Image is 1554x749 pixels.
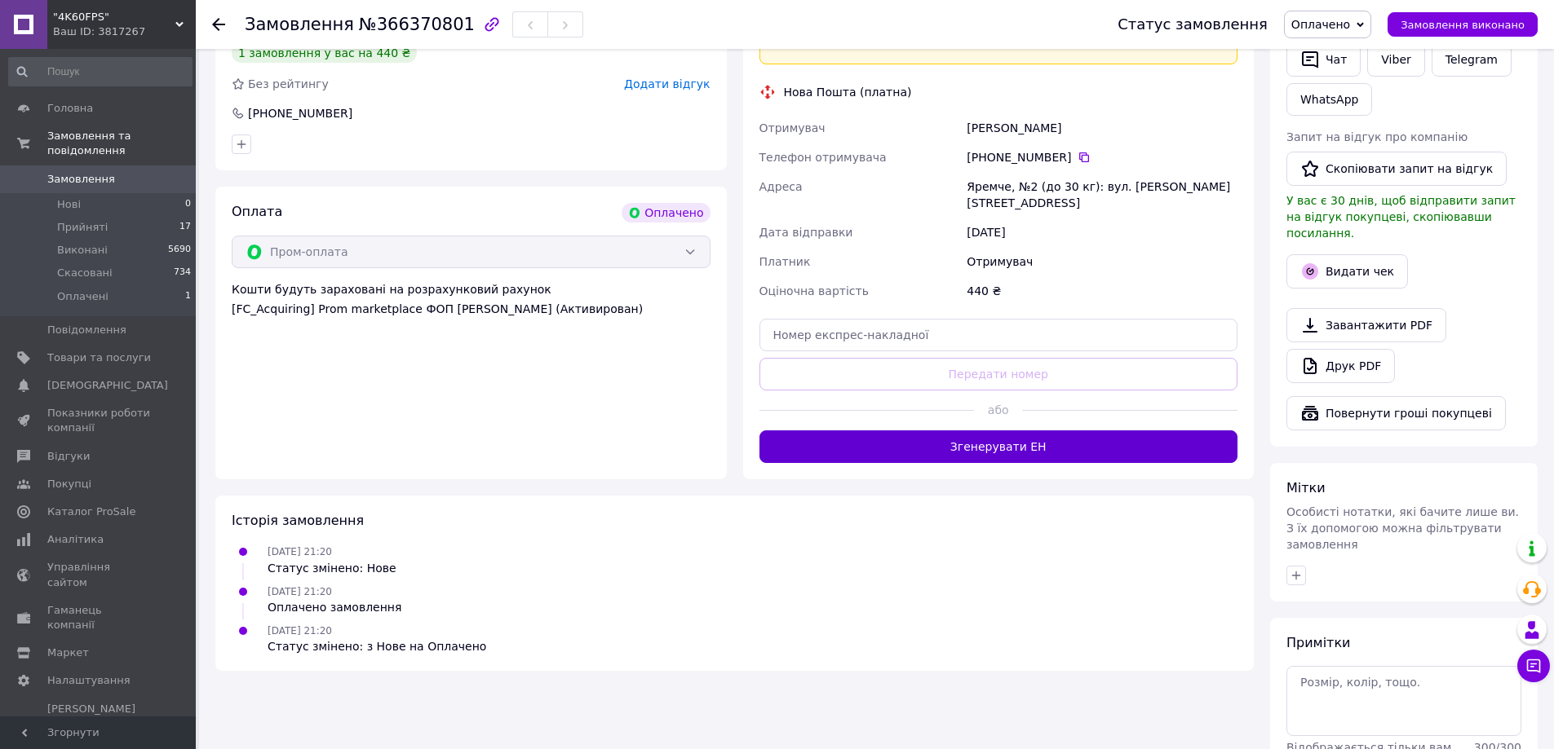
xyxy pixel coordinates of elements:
[1367,42,1424,77] a: Viber
[57,220,108,235] span: Прийняті
[47,477,91,491] span: Покупці
[759,180,803,193] span: Адреса
[168,243,191,258] span: 5690
[47,406,151,435] span: Показники роботи компанії
[1286,480,1326,496] span: Мітки
[963,276,1241,306] div: 440 ₴
[47,702,151,747] span: [PERSON_NAME] та рахунки
[268,560,396,576] div: Статус змінено: Нове
[268,638,486,654] div: Статус змінено: з Нове на Оплачено
[57,289,108,304] span: Оплачені
[624,77,710,90] span: Додати відгук
[1286,130,1468,143] span: Запит на відгук про компанію
[759,151,887,164] span: Телефон отримувача
[759,226,853,239] span: Дата відправки
[1401,19,1525,31] span: Замовлення виконано
[1286,505,1519,551] span: Особисті нотатки, які бачите лише ви. З їх допомогою можна фільтрувати замовлення
[1286,152,1507,186] button: Скопіювати запит на відгук
[1291,18,1350,31] span: Оплачено
[47,673,131,688] span: Налаштування
[47,532,104,547] span: Аналітика
[232,301,711,317] div: [FC_Acquiring] Prom marketplace ФОП [PERSON_NAME] (Активирован)
[622,203,710,222] div: Оплачено
[963,218,1241,247] div: [DATE]
[1286,42,1361,77] button: Чат
[47,129,196,158] span: Замовлення та повідомлення
[57,266,113,280] span: Скасовані
[8,57,193,86] input: Пошук
[57,197,81,212] span: Нові
[268,599,401,615] div: Оплачено замовлення
[179,220,191,235] span: 17
[47,323,126,337] span: Повідомлення
[57,243,108,258] span: Виконані
[47,603,151,632] span: Гаманець компанії
[759,255,811,268] span: Платник
[1517,650,1550,682] button: Чат з покупцем
[759,319,1238,351] input: Номер експрес-накладної
[246,105,354,121] div: [PHONE_NUMBER]
[174,266,191,280] span: 734
[232,43,417,63] div: 1 замовлення у вас на 440 ₴
[268,625,332,637] span: [DATE] 21:20
[232,513,364,528] span: Історія замовлення
[1432,42,1512,77] a: Telegram
[759,121,826,134] span: Отримувач
[47,172,115,187] span: Замовлення
[967,149,1237,165] div: [PHONE_NUMBER]
[53,10,175,24] span: "4K60FPS"
[359,15,475,34] span: №366370801
[47,378,168,393] span: [DEMOGRAPHIC_DATA]
[963,247,1241,276] div: Отримувач
[248,77,329,90] span: Без рейтингу
[232,204,282,219] span: Оплата
[47,504,135,519] span: Каталог ProSale
[47,645,89,660] span: Маркет
[1286,254,1408,289] button: Видати чек
[245,15,354,34] span: Замовлення
[1286,83,1372,116] a: WhatsApp
[268,586,332,597] span: [DATE] 21:20
[963,113,1241,143] div: [PERSON_NAME]
[47,101,93,116] span: Головна
[759,284,869,297] span: Оціночна вартість
[1286,635,1350,650] span: Примітки
[185,289,191,304] span: 1
[232,281,711,317] div: Кошти будуть зараховані на розрахунковий рахунок
[1388,12,1538,37] button: Замовлення виконано
[1286,396,1506,430] button: Повернути гроші покупцеві
[1286,194,1516,240] span: У вас є 30 днів, щоб відправити запит на відгук покупцеві, скопіювавши посилання.
[47,560,151,589] span: Управління сайтом
[212,16,225,33] div: Повернутися назад
[1118,16,1268,33] div: Статус замовлення
[268,546,332,557] span: [DATE] 21:20
[53,24,196,39] div: Ваш ID: 3817267
[780,84,916,100] div: Нова Пошта (платна)
[185,197,191,212] span: 0
[759,430,1238,463] button: Згенерувати ЕН
[47,350,151,365] span: Товари та послуги
[974,402,1022,418] span: або
[1286,349,1395,383] a: Друк PDF
[1286,308,1446,342] a: Завантажити PDF
[47,449,90,464] span: Відгуки
[963,172,1241,218] div: Яремче, №2 (до 30 кг): вул. [PERSON_NAME][STREET_ADDRESS]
